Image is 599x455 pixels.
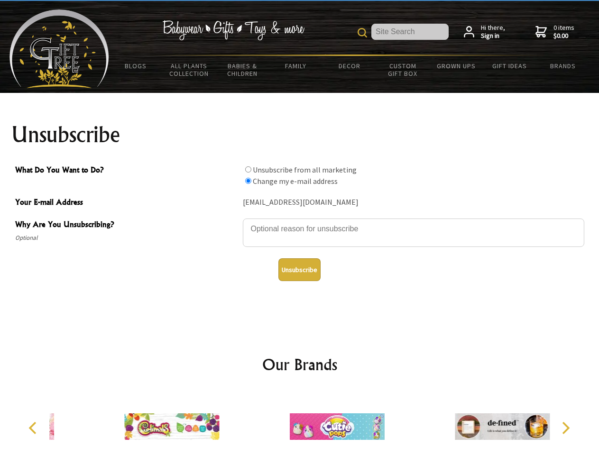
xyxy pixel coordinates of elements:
[481,32,505,40] strong: Sign in
[269,56,323,76] a: Family
[109,56,163,76] a: BLOGS
[555,418,576,438] button: Next
[376,56,430,83] a: Custom Gift Box
[371,24,449,40] input: Site Search
[245,166,251,173] input: What Do You Want to Do?
[162,20,304,40] img: Babywear - Gifts - Toys & more
[15,218,238,232] span: Why Are You Unsubscribing?
[163,56,216,83] a: All Plants Collection
[358,28,367,37] img: product search
[253,165,357,174] label: Unsubscribe from all marketing
[15,232,238,244] span: Optional
[243,218,584,247] textarea: Why Are You Unsubscribing?
[15,164,238,178] span: What Do You Want to Do?
[323,56,376,76] a: Decor
[483,56,536,76] a: Gift Ideas
[11,123,588,146] h1: Unsubscribe
[19,353,581,376] h2: Our Brands
[243,195,584,210] div: [EMAIL_ADDRESS][DOMAIN_NAME]
[24,418,45,438] button: Previous
[15,196,238,210] span: Your E-mail Address
[553,32,574,40] strong: $0.00
[481,24,505,40] span: Hi there,
[536,56,590,76] a: Brands
[278,258,321,281] button: Unsubscribe
[429,56,483,76] a: Grown Ups
[464,24,505,40] a: Hi there,Sign in
[253,176,338,186] label: Change my e-mail address
[553,23,574,40] span: 0 items
[9,9,109,88] img: Babyware - Gifts - Toys and more...
[216,56,269,83] a: Babies & Children
[245,178,251,184] input: What Do You Want to Do?
[535,24,574,40] a: 0 items$0.00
